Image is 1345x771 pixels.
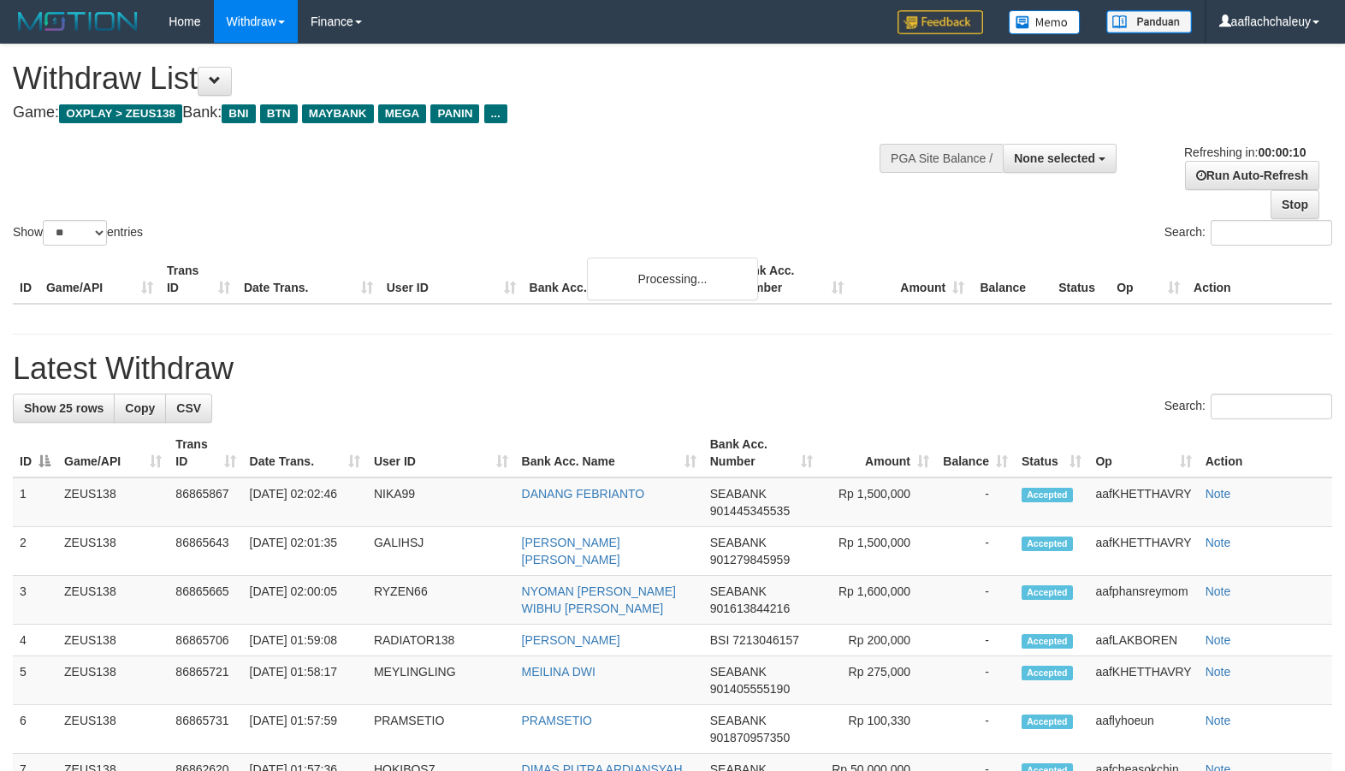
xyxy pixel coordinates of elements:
td: - [936,625,1015,656]
td: 6 [13,705,57,754]
a: PRAMSETIO [522,714,592,727]
td: 86865706 [169,625,242,656]
td: - [936,576,1015,625]
span: SEABANK [710,487,767,501]
a: MEILINA DWI [522,665,595,679]
span: Accepted [1022,488,1073,502]
span: Accepted [1022,715,1073,729]
select: Showentries [43,220,107,246]
a: Show 25 rows [13,394,115,423]
th: Bank Acc. Number: activate to sort column ascending [703,429,820,477]
div: PGA Site Balance / [880,144,1003,173]
td: 2 [13,527,57,576]
span: Accepted [1022,666,1073,680]
span: Copy [125,401,155,415]
td: aafKHETTHAVRY [1088,477,1198,527]
span: Accepted [1022,537,1073,551]
td: Rp 1,600,000 [820,576,936,625]
th: Bank Acc. Name [523,255,731,304]
span: Copy 901405555190 to clipboard [710,682,790,696]
th: User ID: activate to sort column ascending [367,429,515,477]
a: Note [1206,584,1231,598]
th: Trans ID: activate to sort column ascending [169,429,242,477]
span: MEGA [378,104,427,123]
td: aafKHETTHAVRY [1088,656,1198,705]
a: Note [1206,633,1231,647]
td: aaflyhoeun [1088,705,1198,754]
span: Copy 7213046157 to clipboard [732,633,799,647]
span: PANIN [430,104,479,123]
th: Status: activate to sort column ascending [1015,429,1088,477]
span: Copy 901613844216 to clipboard [710,602,790,615]
th: ID [13,255,39,304]
span: ... [484,104,507,123]
td: [DATE] 01:59:08 [243,625,367,656]
td: [DATE] 02:00:05 [243,576,367,625]
td: - [936,527,1015,576]
th: Bank Acc. Name: activate to sort column ascending [515,429,703,477]
a: Note [1206,714,1231,727]
th: Date Trans. [237,255,380,304]
td: [DATE] 02:01:35 [243,527,367,576]
a: Note [1206,665,1231,679]
a: NYOMAN [PERSON_NAME] WIBHU [PERSON_NAME] [522,584,676,615]
span: BNI [222,104,255,123]
th: Status [1052,255,1110,304]
span: MAYBANK [302,104,374,123]
td: [DATE] 01:58:17 [243,656,367,705]
th: User ID [380,255,523,304]
td: 5 [13,656,57,705]
td: MEYLINGLING [367,656,515,705]
span: BTN [260,104,298,123]
a: Note [1206,487,1231,501]
td: ZEUS138 [57,656,169,705]
div: Processing... [587,258,758,300]
th: Amount [850,255,971,304]
th: Balance: activate to sort column ascending [936,429,1015,477]
span: Copy 901870957350 to clipboard [710,731,790,744]
h4: Game: Bank: [13,104,880,122]
td: Rp 275,000 [820,656,936,705]
span: SEABANK [710,665,767,679]
img: panduan.png [1106,10,1192,33]
th: Trans ID [160,255,237,304]
td: 86865665 [169,576,242,625]
a: Copy [114,394,166,423]
span: Copy 901279845959 to clipboard [710,553,790,566]
td: aafKHETTHAVRY [1088,527,1198,576]
td: RYZEN66 [367,576,515,625]
input: Search: [1211,394,1332,419]
span: BSI [710,633,730,647]
th: Date Trans.: activate to sort column ascending [243,429,367,477]
input: Search: [1211,220,1332,246]
h1: Latest Withdraw [13,352,1332,386]
td: Rp 1,500,000 [820,527,936,576]
td: ZEUS138 [57,705,169,754]
button: None selected [1003,144,1117,173]
strong: 00:00:10 [1258,145,1306,159]
td: 86865643 [169,527,242,576]
td: 1 [13,477,57,527]
th: Game/API: activate to sort column ascending [57,429,169,477]
span: Accepted [1022,634,1073,649]
th: Op [1110,255,1187,304]
a: Note [1206,536,1231,549]
img: Feedback.jpg [898,10,983,34]
th: Game/API [39,255,160,304]
td: 86865867 [169,477,242,527]
th: ID: activate to sort column descending [13,429,57,477]
a: [PERSON_NAME] [522,633,620,647]
td: Rp 100,330 [820,705,936,754]
img: Button%20Memo.svg [1009,10,1081,34]
label: Search: [1164,220,1332,246]
td: ZEUS138 [57,625,169,656]
span: None selected [1014,151,1095,165]
td: NIKA99 [367,477,515,527]
img: MOTION_logo.png [13,9,143,34]
td: [DATE] 02:02:46 [243,477,367,527]
th: Amount: activate to sort column ascending [820,429,936,477]
th: Op: activate to sort column ascending [1088,429,1198,477]
span: OXPLAY > ZEUS138 [59,104,182,123]
span: Copy 901445345535 to clipboard [710,504,790,518]
span: CSV [176,401,201,415]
